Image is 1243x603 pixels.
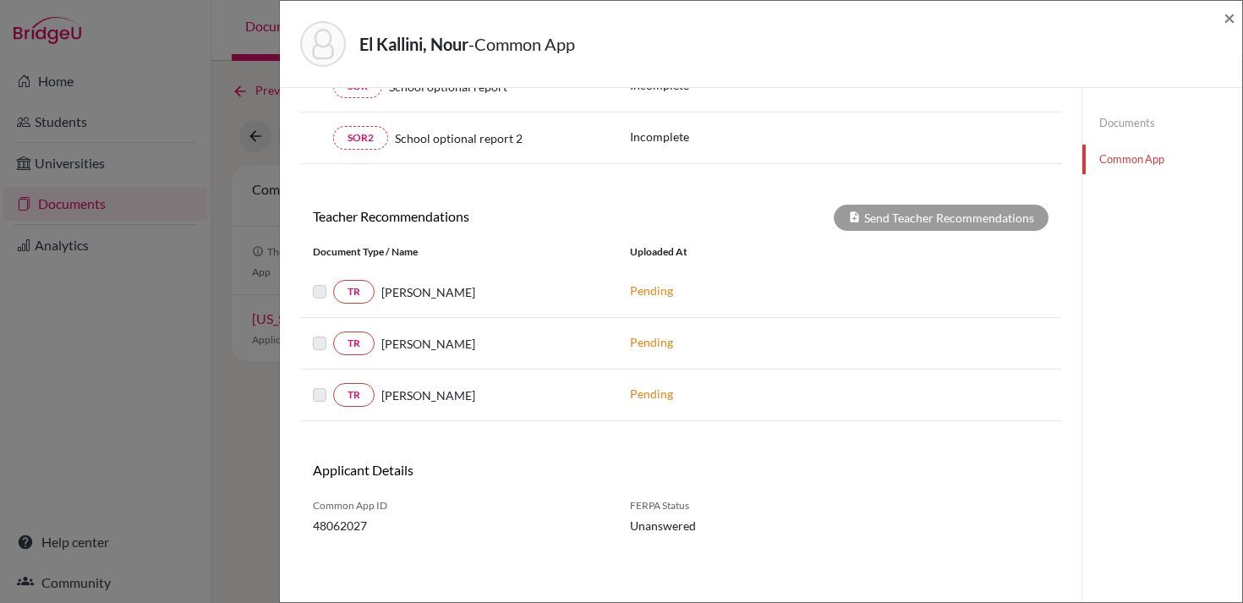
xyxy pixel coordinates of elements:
button: Close [1224,8,1235,28]
p: Pending [630,385,858,403]
p: Pending [630,282,858,299]
div: Send Teacher Recommendations [834,205,1049,231]
span: [PERSON_NAME] [381,335,475,353]
h6: Applicant Details [313,462,668,478]
a: TR [333,332,375,355]
span: × [1224,5,1235,30]
div: Document Type / Name [300,244,617,260]
p: Pending [630,333,858,351]
span: School optional report 2 [395,129,523,147]
a: Documents [1082,108,1242,138]
a: TR [333,383,375,407]
strong: El Kallini, Nour [359,34,468,54]
span: FERPA Status [630,498,795,513]
h6: Teacher Recommendations [300,208,681,224]
div: Uploaded at [617,244,871,260]
span: - Common App [468,34,575,54]
span: Unanswered [630,517,795,534]
a: Common App [1082,145,1242,174]
span: [PERSON_NAME] [381,283,475,301]
span: [PERSON_NAME] [381,386,475,404]
a: TR [333,280,375,304]
span: 48062027 [313,517,605,534]
p: Incomplete [630,128,804,145]
span: Common App ID [313,498,605,513]
a: SOR2 [333,126,388,150]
